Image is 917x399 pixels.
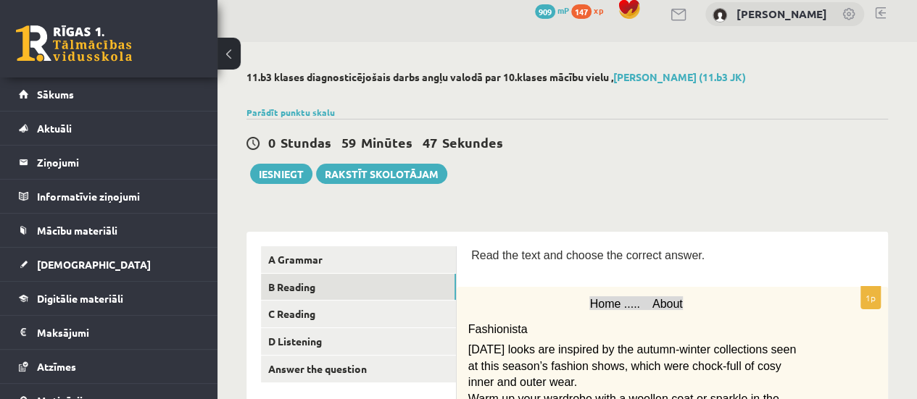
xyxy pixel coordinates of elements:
[37,316,199,349] legend: Maksājumi
[16,25,132,62] a: Rīgas 1. Tālmācības vidusskola
[713,8,727,22] img: Lera Panteviča
[37,224,117,237] span: Mācību materiāli
[37,360,76,373] span: Atzīmes
[19,248,199,281] a: [DEMOGRAPHIC_DATA]
[246,106,335,118] a: Parādīt punktu skalu
[261,301,456,327] a: C Reading
[37,146,199,179] legend: Ziņojumi
[261,356,456,382] a: Answer the question
[246,71,888,83] h2: 11.b3 klases diagnosticējošais darbs angļu valodā par 10.klases mācību vielu ,
[19,180,199,213] a: Informatīvie ziņojumi
[423,134,437,151] span: 47
[261,328,456,355] a: D Listening
[37,180,199,213] legend: Informatīvie ziņojumi
[37,258,151,271] span: [DEMOGRAPHIC_DATA]
[37,88,74,101] span: Sākums
[19,146,199,179] a: Ziņojumi
[557,4,569,16] span: mP
[471,249,705,261] span: Read the text and choose the correct answer.
[19,350,199,383] a: Atzīmes
[613,70,746,83] a: [PERSON_NAME] (11.b3 JK)
[571,4,592,19] span: 147
[736,7,827,21] a: [PERSON_NAME]
[250,164,312,184] button: Iesniegt
[19,282,199,315] a: Digitālie materiāli
[261,246,456,273] a: A Grammar
[468,323,528,335] span: Fashionista
[281,134,331,151] span: Stundas
[19,316,199,349] a: Maksājumi
[268,134,275,151] span: 0
[468,343,796,388] span: [DATE] looks are inspired by the autumn-winter collections seen at this season’s fashion shows, w...
[361,134,412,151] span: Minūtes
[261,274,456,301] a: B Reading
[589,298,682,310] span: Home ..... About
[442,134,503,151] span: Sekundes
[535,4,555,19] span: 909
[19,112,199,145] a: Aktuāli
[19,77,199,111] a: Sākums
[860,286,881,309] p: 1p
[37,292,123,305] span: Digitālie materiāli
[571,4,610,16] a: 147 xp
[37,122,72,135] span: Aktuāli
[535,4,569,16] a: 909 mP
[341,134,356,151] span: 59
[594,4,603,16] span: xp
[19,214,199,247] a: Mācību materiāli
[316,164,447,184] a: Rakstīt skolotājam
